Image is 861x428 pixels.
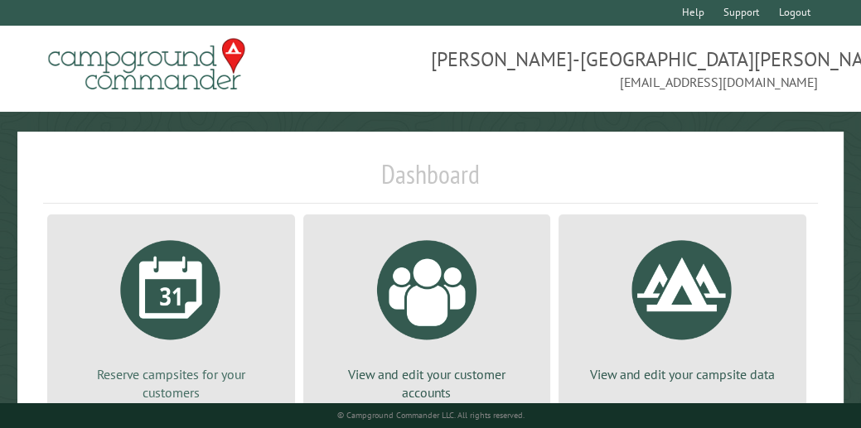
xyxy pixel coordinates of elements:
[578,228,786,383] a: View and edit your campsite data
[43,158,818,204] h1: Dashboard
[67,365,275,402] p: Reserve campsites for your customers
[43,32,250,97] img: Campground Commander
[431,46,819,92] span: [PERSON_NAME]-[GEOGRAPHIC_DATA][PERSON_NAME] [EMAIL_ADDRESS][DOMAIN_NAME]
[337,410,525,421] small: © Campground Commander LLC. All rights reserved.
[323,228,531,402] a: View and edit your customer accounts
[578,365,786,383] p: View and edit your campsite data
[67,228,275,402] a: Reserve campsites for your customers
[323,365,531,402] p: View and edit your customer accounts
